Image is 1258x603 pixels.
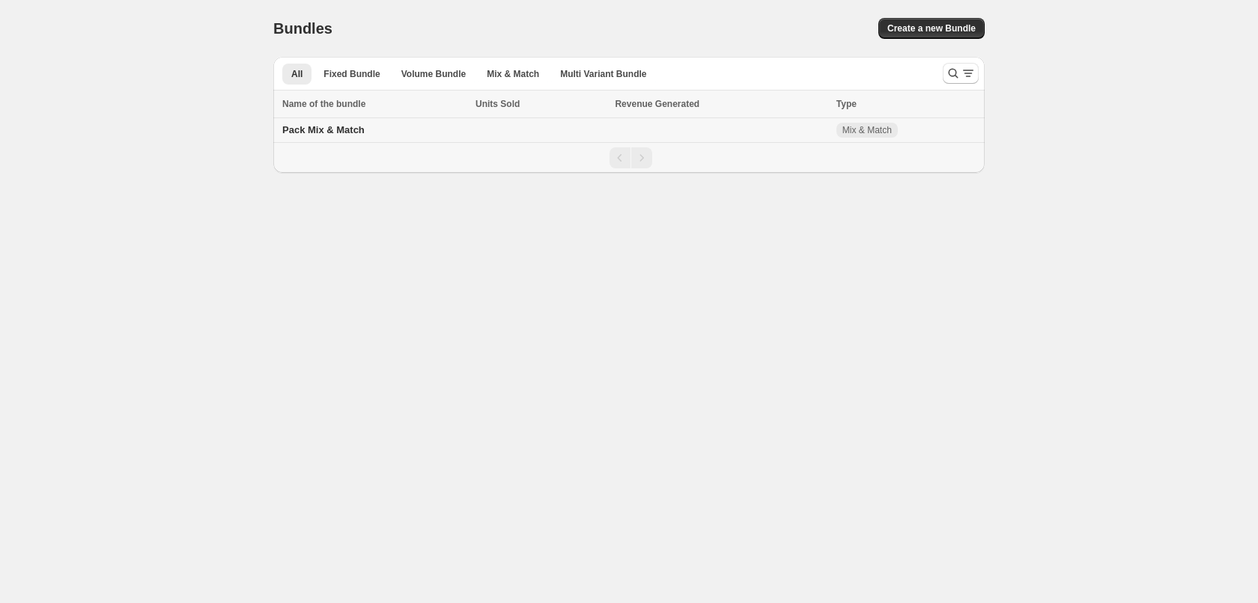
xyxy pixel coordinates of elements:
[842,124,892,136] span: Mix & Match
[887,22,976,34] span: Create a new Bundle
[943,63,979,84] button: Search and filter results
[475,97,535,111] button: Units Sold
[323,68,380,80] span: Fixed Bundle
[475,97,520,111] span: Units Sold
[836,97,976,111] div: Type
[273,19,332,37] h1: Bundles
[615,97,714,111] button: Revenue Generated
[282,124,365,135] span: Pack Mix & Match
[282,97,467,111] div: Name of the bundle
[487,68,539,80] span: Mix & Match
[615,97,699,111] span: Revenue Generated
[291,68,303,80] span: All
[273,142,985,173] nav: Pagination
[878,18,985,39] button: Create a new Bundle
[401,68,466,80] span: Volume Bundle
[560,68,646,80] span: Multi Variant Bundle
